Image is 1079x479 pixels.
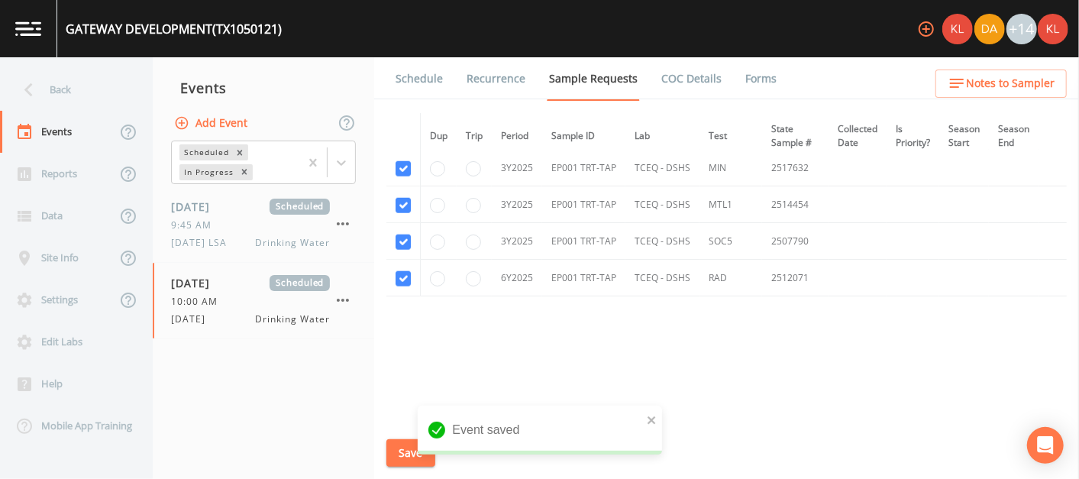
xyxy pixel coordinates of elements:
div: Open Intercom Messenger [1027,427,1064,464]
td: RAD [699,260,762,296]
th: State Sample # [762,113,829,160]
img: logo [15,21,41,36]
th: Collected Date [829,113,887,160]
td: TCEQ - DSHS [625,223,699,260]
span: 9:45 AM [171,218,221,232]
a: COC Details [659,57,724,100]
span: Scheduled [270,275,330,291]
th: Test [699,113,762,160]
div: Scheduled [179,144,231,160]
a: Recurrence [464,57,528,100]
th: Period [492,113,542,160]
img: 9c4450d90d3b8045b2e5fa62e4f92659 [942,14,973,44]
td: TCEQ - DSHS [625,260,699,296]
a: Sample Requests [547,57,640,101]
span: 10:00 AM [171,295,227,309]
div: David Weber [974,14,1006,44]
a: Forms [743,57,779,100]
a: Schedule [393,57,445,100]
th: Trip [457,113,492,160]
td: EP001 TRT-TAP [542,260,625,296]
div: Events [153,69,374,107]
td: TCEQ - DSHS [625,186,699,223]
th: Is Priority? [887,113,939,160]
td: 3Y2025 [492,186,542,223]
span: Scheduled [270,199,330,215]
span: [DATE] [171,275,221,291]
div: Kler Teran [942,14,974,44]
th: Sample ID [542,113,625,160]
img: a84961a0472e9debc750dd08a004988d [974,14,1005,44]
td: 3Y2025 [492,223,542,260]
td: EP001 TRT-TAP [542,186,625,223]
td: 6Y2025 [492,260,542,296]
td: MTL1 [699,186,762,223]
span: Drinking Water [256,312,330,326]
button: Add Event [171,109,254,138]
td: 2507790 [762,223,829,260]
span: [DATE] [171,199,221,215]
div: Remove Scheduled [231,144,248,160]
td: TCEQ - DSHS [625,150,699,186]
div: In Progress [179,164,236,180]
span: Drinking Water [256,236,330,250]
th: Lab [625,113,699,160]
div: Remove In Progress [236,164,253,180]
td: 2517632 [762,150,829,186]
span: [DATE] LSA [171,236,236,250]
span: [DATE] [171,312,215,326]
td: SOC5 [699,223,762,260]
td: 2514454 [762,186,829,223]
td: 3Y2025 [492,150,542,186]
a: [DATE]Scheduled10:00 AM[DATE]Drinking Water [153,263,374,339]
a: [DATE]Scheduled9:45 AM[DATE] LSADrinking Water [153,186,374,263]
td: MIN [699,150,762,186]
button: close [647,410,657,429]
th: Season End [989,113,1039,160]
button: Save [386,439,435,468]
div: Event saved [418,406,662,455]
button: Notes to Sampler [935,70,1067,98]
td: EP001 TRT-TAP [542,223,625,260]
th: Dup [421,113,457,160]
td: EP001 TRT-TAP [542,150,625,186]
span: Notes to Sampler [966,74,1055,93]
div: GATEWAY DEVELOPMENT (TX1050121) [66,20,282,38]
img: 9c4450d90d3b8045b2e5fa62e4f92659 [1038,14,1068,44]
div: +14 [1006,14,1037,44]
th: Season Start [939,113,989,160]
td: 2512071 [762,260,829,296]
